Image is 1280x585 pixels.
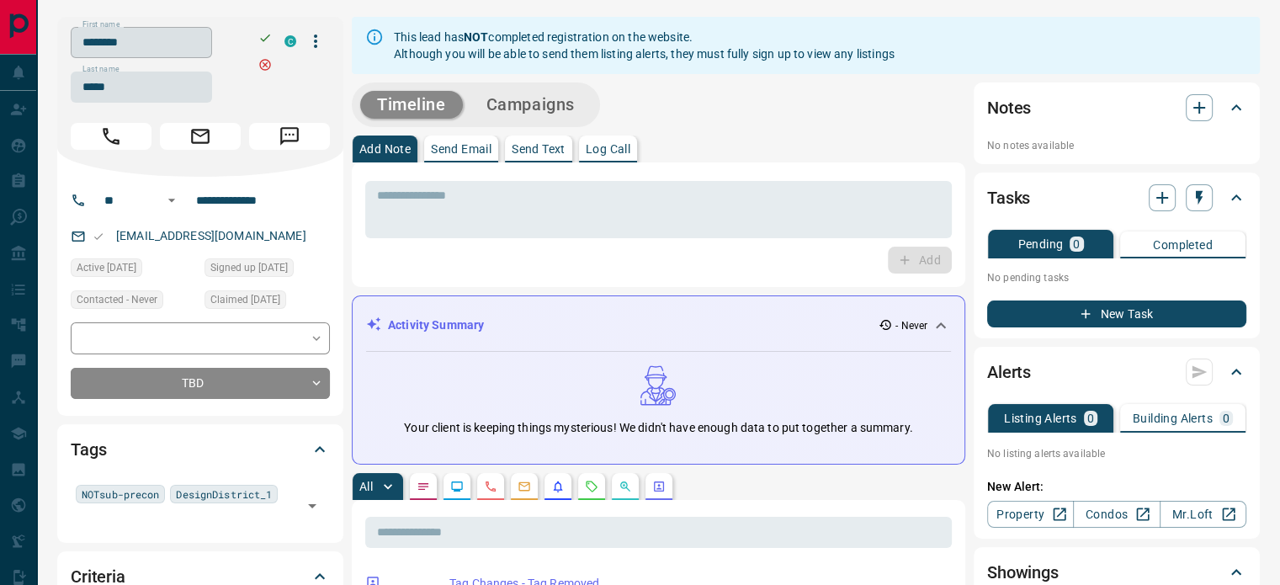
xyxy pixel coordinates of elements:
[204,258,330,282] div: Mon Nov 29 2021
[284,35,296,47] div: condos.ca
[987,501,1074,528] a: Property
[300,494,324,518] button: Open
[450,480,464,493] svg: Lead Browsing Activity
[1087,412,1094,424] p: 0
[551,480,565,493] svg: Listing Alerts
[82,19,120,30] label: First name
[1223,412,1230,424] p: 0
[176,486,272,503] span: DesignDistrict_1
[1133,412,1213,424] p: Building Alerts
[82,64,120,75] label: Last name
[359,481,373,492] p: All
[987,265,1246,290] p: No pending tasks
[987,352,1246,392] div: Alerts
[464,30,488,44] strong: NOT
[210,291,280,308] span: Claimed [DATE]
[1160,501,1246,528] a: Mr.Loft
[431,143,491,155] p: Send Email
[162,190,182,210] button: Open
[652,480,666,493] svg: Agent Actions
[484,480,497,493] svg: Calls
[1153,239,1213,251] p: Completed
[388,316,484,334] p: Activity Summary
[394,22,895,69] div: This lead has completed registration on the website. Although you will be able to send them listi...
[160,123,241,150] span: Email
[987,94,1031,121] h2: Notes
[1017,238,1063,250] p: Pending
[71,368,330,399] div: TBD
[404,419,912,437] p: Your client is keeping things mysterious! We didn't have enough data to put together a summary.
[585,480,598,493] svg: Requests
[77,259,136,276] span: Active [DATE]
[360,91,463,119] button: Timeline
[987,138,1246,153] p: No notes available
[71,258,196,282] div: Mon Nov 29 2021
[82,486,159,503] span: NOTsub-precon
[93,231,104,242] svg: Email Valid
[987,478,1246,496] p: New Alert:
[71,429,330,470] div: Tags
[512,143,566,155] p: Send Text
[619,480,632,493] svg: Opportunities
[359,143,411,155] p: Add Note
[366,310,951,341] div: Activity Summary- Never
[987,359,1031,386] h2: Alerts
[586,143,630,155] p: Log Call
[987,300,1246,327] button: New Task
[1004,412,1077,424] p: Listing Alerts
[116,229,306,242] a: [EMAIL_ADDRESS][DOMAIN_NAME]
[518,480,531,493] svg: Emails
[71,436,106,463] h2: Tags
[470,91,592,119] button: Campaigns
[71,123,151,150] span: Call
[210,259,288,276] span: Signed up [DATE]
[987,88,1246,128] div: Notes
[249,123,330,150] span: Message
[895,318,927,333] p: - Never
[1073,501,1160,528] a: Condos
[77,291,157,308] span: Contacted - Never
[987,446,1246,461] p: No listing alerts available
[204,290,330,314] div: Mon Nov 29 2021
[417,480,430,493] svg: Notes
[1073,238,1080,250] p: 0
[987,184,1030,211] h2: Tasks
[987,178,1246,218] div: Tasks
